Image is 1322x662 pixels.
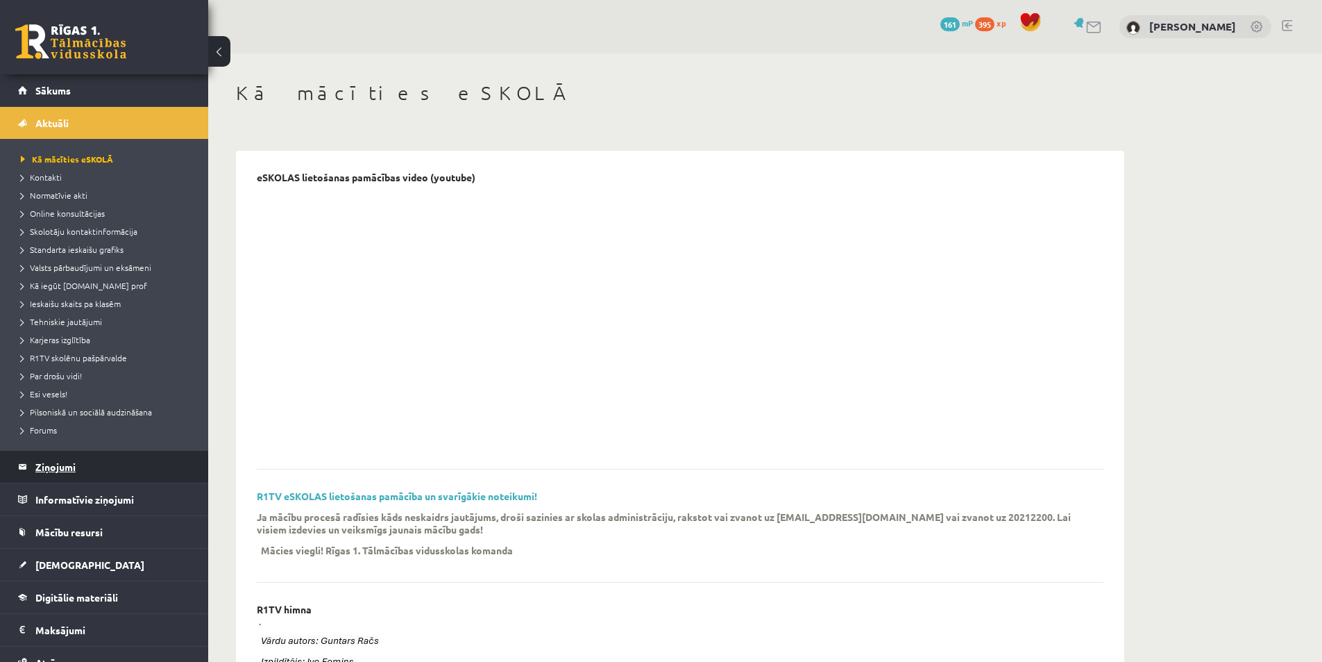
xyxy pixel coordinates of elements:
a: Standarta ieskaišu grafiks [21,243,194,256]
a: Normatīvie akti [21,189,194,201]
a: Par drošu vidi! [21,370,194,382]
span: Kontakti [21,172,62,183]
a: [PERSON_NAME] [1149,19,1236,33]
a: Kontakti [21,171,194,183]
p: Rīgas 1. Tālmācības vidusskolas komanda [325,544,513,556]
img: Alise Dilevka [1126,21,1140,35]
p: R1TV himna [257,604,312,615]
a: Aktuāli [18,107,191,139]
p: eSKOLAS lietošanas pamācības video (youtube) [257,172,475,183]
a: Tehniskie jautājumi [21,315,194,328]
a: Kā mācīties eSKOLĀ [21,153,194,165]
span: Mācību resursi [35,526,103,538]
a: Rīgas 1. Tālmācības vidusskola [15,24,126,59]
span: Sākums [35,84,71,97]
span: Forums [21,424,57,436]
span: Normatīvie akti [21,190,87,201]
span: Ieskaišu skaits pa klasēm [21,298,121,309]
a: Sākums [18,74,191,106]
span: 395 [975,17,994,31]
a: Maksājumi [18,614,191,646]
a: Ieskaišu skaits pa klasēm [21,297,194,310]
legend: Informatīvie ziņojumi [35,483,191,515]
span: Karjeras izglītība [21,334,90,345]
h1: Kā mācīties eSKOLĀ [236,81,1124,105]
a: Kā iegūt [DOMAIN_NAME] prof [21,279,194,292]
span: Kā mācīties eSKOLĀ [21,154,113,165]
span: 161 [940,17,960,31]
a: Forums [21,424,194,436]
a: Karjeras izglītība [21,333,194,346]
a: [DEMOGRAPHIC_DATA] [18,549,191,581]
a: Valsts pārbaudījumi un eksāmeni [21,261,194,274]
span: Online konsultācijas [21,208,105,219]
span: Standarta ieskaišu grafiks [21,244,124,255]
a: R1TV skolēnu pašpārvalde [21,351,194,364]
legend: Ziņojumi [35,451,191,483]
p: Mācies viegli! [261,544,323,556]
span: Skolotāju kontaktinformācija [21,226,137,237]
span: Aktuāli [35,117,69,129]
a: Ziņojumi [18,451,191,483]
span: Pilsoniskā un sociālā audzināšana [21,406,152,417]
a: Skolotāju kontaktinformācija [21,225,194,238]
span: R1TV skolēnu pašpārvalde [21,352,127,363]
a: Informatīvie ziņojumi [18,483,191,515]
a: Esi vesels! [21,388,194,400]
span: Esi vesels! [21,388,67,399]
span: xp [997,17,1006,28]
span: mP [962,17,973,28]
a: Online konsultācijas [21,207,194,220]
a: Pilsoniskā un sociālā audzināšana [21,406,194,418]
a: Digitālie materiāli [18,581,191,613]
span: Kā iegūt [DOMAIN_NAME] prof [21,280,147,291]
p: Ja mācību procesā radīsies kāds neskaidrs jautājums, droši sazinies ar skolas administrāciju, rak... [257,511,1083,536]
a: R1TV eSKOLAS lietošanas pamācība un svarīgākie noteikumi! [257,490,537,502]
a: Mācību resursi [18,516,191,548]
span: Tehniskie jautājumi [21,316,102,327]
a: 161 mP [940,17,973,28]
a: 395 xp [975,17,1012,28]
legend: Maksājumi [35,614,191,646]
span: Par drošu vidi! [21,370,82,381]
span: Valsts pārbaudījumi un eksāmeni [21,262,151,273]
span: [DEMOGRAPHIC_DATA] [35,558,144,571]
span: Digitālie materiāli [35,591,118,604]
